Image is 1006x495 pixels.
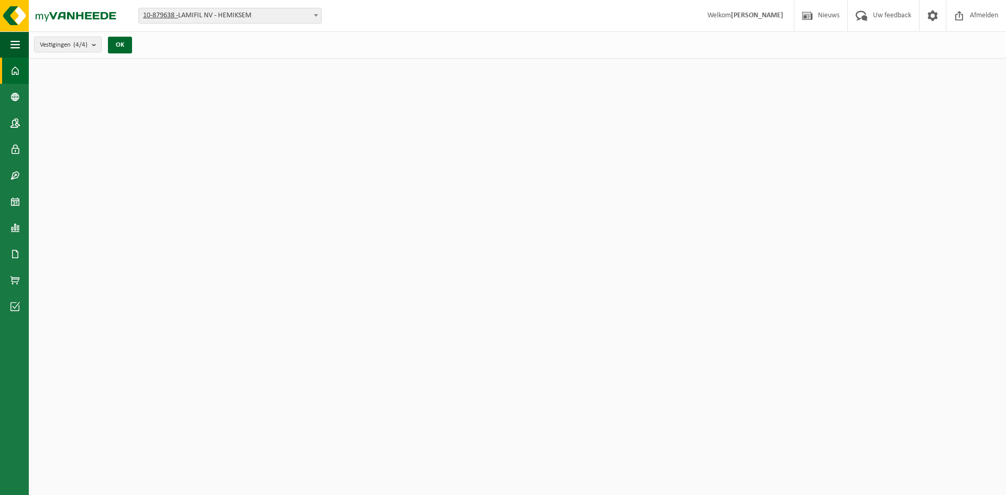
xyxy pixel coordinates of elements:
[5,472,175,495] iframe: chat widget
[73,41,88,48] count: (4/4)
[34,37,102,52] button: Vestigingen(4/4)
[143,12,178,19] tcxspan: Call 10-879638 - via 3CX
[138,8,322,24] span: 10-879638 - LAMIFIL NV - HEMIKSEM
[108,37,132,53] button: OK
[731,12,783,19] strong: [PERSON_NAME]
[40,37,88,53] span: Vestigingen
[139,8,321,23] span: 10-879638 - LAMIFIL NV - HEMIKSEM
